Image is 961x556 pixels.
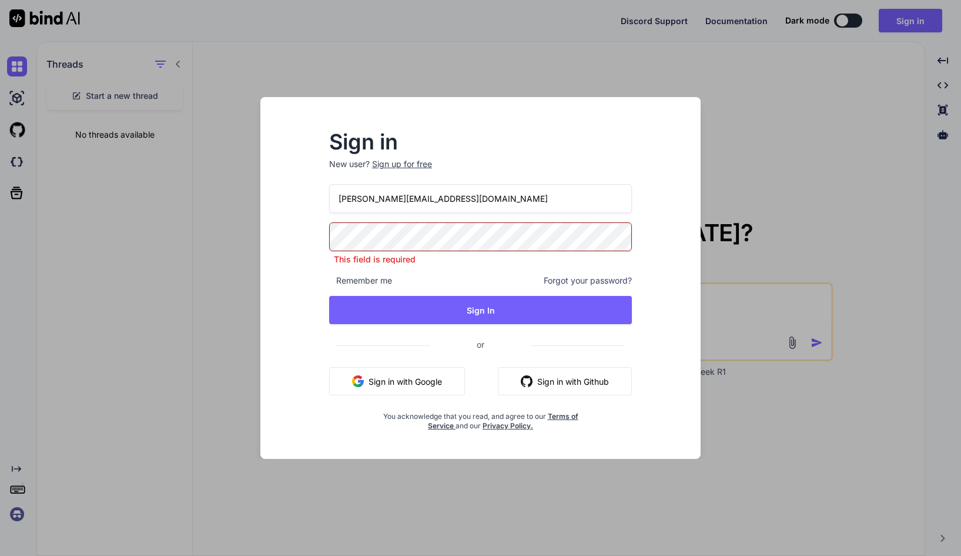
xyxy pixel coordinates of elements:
input: Login or Email [329,184,632,213]
div: Sign up for free [372,158,432,170]
button: Sign in with Google [329,367,465,395]
span: Remember me [329,275,392,287]
a: Privacy Policy. [483,421,533,430]
img: github [521,375,533,387]
span: Forgot your password? [544,275,632,287]
a: Terms of Service [428,412,578,430]
span: or [430,330,531,359]
img: google [352,375,364,387]
button: Sign In [329,296,632,324]
div: You acknowledge that you read, and agree to our and our [380,405,582,431]
p: This field is required [329,254,632,265]
button: Sign in with Github [498,367,632,395]
h2: Sign in [329,132,632,151]
p: New user? [329,158,632,184]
